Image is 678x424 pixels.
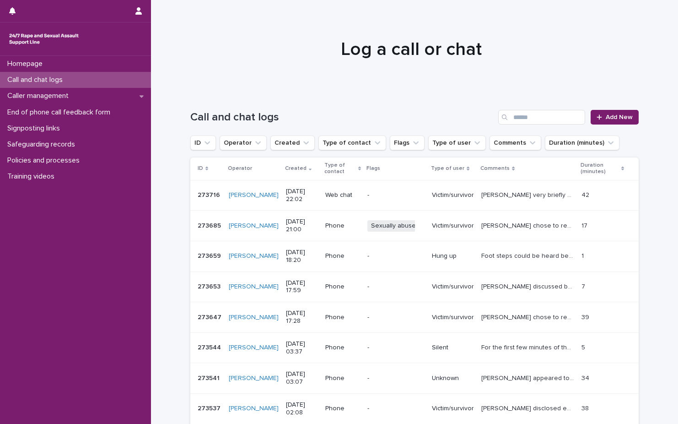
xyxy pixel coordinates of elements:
h1: Call and chat logs [190,111,495,124]
p: Phone [325,344,361,352]
p: - [367,252,425,260]
p: 273541 [198,373,221,382]
p: Foot steps could be heard before it appeared the caller picked up the phone, however they hung up... [481,250,576,260]
button: ID [190,136,216,150]
button: Created [270,136,315,150]
h1: Log a call or chat [187,38,635,60]
p: [DATE] 17:28 [286,310,318,325]
p: Created [285,163,307,174]
p: End of phone call feedback form [4,108,118,117]
p: 38 [581,403,591,413]
p: Victim/survivor [432,222,474,230]
p: - [367,344,425,352]
p: 273537 [198,403,222,413]
p: 42 [581,190,591,199]
span: Sexually abuse [367,220,420,232]
a: Add New [591,110,639,125]
button: Duration (minutes) [545,136,619,150]
p: [DATE] 17:59 [286,279,318,295]
p: Comments [480,163,510,174]
p: Type of user [431,163,464,174]
p: - [367,314,425,321]
p: Hung up [432,252,474,260]
p: 273685 [198,220,223,230]
p: Type of contact [324,160,356,177]
p: - [367,375,425,382]
p: Signposting links [4,124,67,133]
p: [DATE] 03:07 [286,370,318,386]
p: Joy discussed being in a abusive relationship that resulted in serious injuries. Joy did not disc... [481,281,576,291]
p: Victim/survivor [432,314,474,321]
p: Duration (minutes) [581,160,619,177]
p: Victim/survivor [432,405,474,413]
p: Caller appeared to be in a panicked state at the start of the call, and sought aid with breathing... [481,373,576,382]
p: - [367,191,425,199]
button: Comments [490,136,541,150]
p: 273544 [198,342,223,352]
p: [DATE] 02:08 [286,401,318,417]
p: Victim/survivor [432,191,474,199]
input: Search [498,110,585,125]
p: Phone [325,283,361,291]
p: Caller chose to remain anonymous. Caller said "I believed I was sexually abused" and then when as... [481,220,576,230]
p: - [367,283,425,291]
p: [DATE] 03:37 [286,340,318,356]
tr: 273647273647 [PERSON_NAME] [DATE] 17:28Phone-Victim/survivor[PERSON_NAME] chose to remain anonymo... [190,302,639,333]
a: [PERSON_NAME] [229,222,279,230]
a: [PERSON_NAME] [229,405,279,413]
p: Caller chose to remain anonymous, and had a young sounding voice. Caller chose not to speak about... [481,312,576,321]
tr: 273659273659 [PERSON_NAME] [DATE] 18:20Phone-Hung upFoot steps could be heard before it appeared ... [190,241,639,272]
p: 273647 [198,312,223,321]
tr: 273544273544 [PERSON_NAME] [DATE] 03:37Phone-SilentFor the first few minutes of the call, all tha... [190,332,639,363]
p: Phone [325,405,361,413]
p: Silent [432,344,474,352]
p: 5 [581,342,587,352]
span: Add New [606,114,633,120]
p: Unknown [432,375,474,382]
p: Phone [325,375,361,382]
a: [PERSON_NAME] [229,283,279,291]
p: Jade very briefly discussed her experience of SV which was perpetrated by her ex. Jade then explo... [481,190,576,199]
p: Policies and processes [4,156,87,165]
tr: 273537273537 [PERSON_NAME] [DATE] 02:08Phone-Victim/survivor[PERSON_NAME] disclosed experiencing ... [190,393,639,424]
p: Safeguarding records [4,140,82,149]
p: Training videos [4,172,62,181]
p: [DATE] 21:00 [286,218,318,234]
p: - [367,405,425,413]
p: 39 [581,312,591,321]
button: Type of user [428,136,486,150]
p: [DATE] 22:02 [286,188,318,203]
p: 34 [581,373,591,382]
p: Flags [366,163,380,174]
button: Flags [390,136,425,150]
button: Operator [220,136,267,150]
p: 17 [581,220,589,230]
p: 1 [581,250,586,260]
p: Phone [325,252,361,260]
p: ID [198,163,203,174]
p: Web chat [325,191,361,199]
p: Victim/survivor [432,283,474,291]
a: [PERSON_NAME] [229,314,279,321]
p: Homepage [4,60,50,68]
tr: 273716273716 [PERSON_NAME] [DATE] 22:02Web chat-Victim/survivor[PERSON_NAME] very briefly discuss... [190,180,639,211]
p: 273659 [198,250,223,260]
tr: 273653273653 [PERSON_NAME] [DATE] 17:59Phone-Victim/survivor[PERSON_NAME] discussed being in a ab... [190,272,639,302]
tr: 273541273541 [PERSON_NAME] [DATE] 03:07Phone-Unknown[PERSON_NAME] appeared to be in a panicked st... [190,363,639,394]
button: Type of contact [318,136,386,150]
p: Phone [325,314,361,321]
p: Caller management [4,92,76,100]
tr: 273685273685 [PERSON_NAME] [DATE] 21:00PhoneSexually abuseVictim/survivor[PERSON_NAME] chose to r... [190,211,639,241]
p: Operator [228,163,252,174]
p: [DATE] 18:20 [286,249,318,264]
p: Call and chat logs [4,76,70,84]
a: [PERSON_NAME] [229,191,279,199]
p: Linda disclosed experiencing multiple forms of SV, which were perpetrated by different individual... [481,403,576,413]
p: 273653 [198,281,222,291]
a: [PERSON_NAME] [229,375,279,382]
a: [PERSON_NAME] [229,344,279,352]
p: 7 [581,281,587,291]
p: 273716 [198,190,222,199]
img: rhQMoQhaT3yELyF149Cw [7,30,81,48]
p: Phone [325,222,361,230]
